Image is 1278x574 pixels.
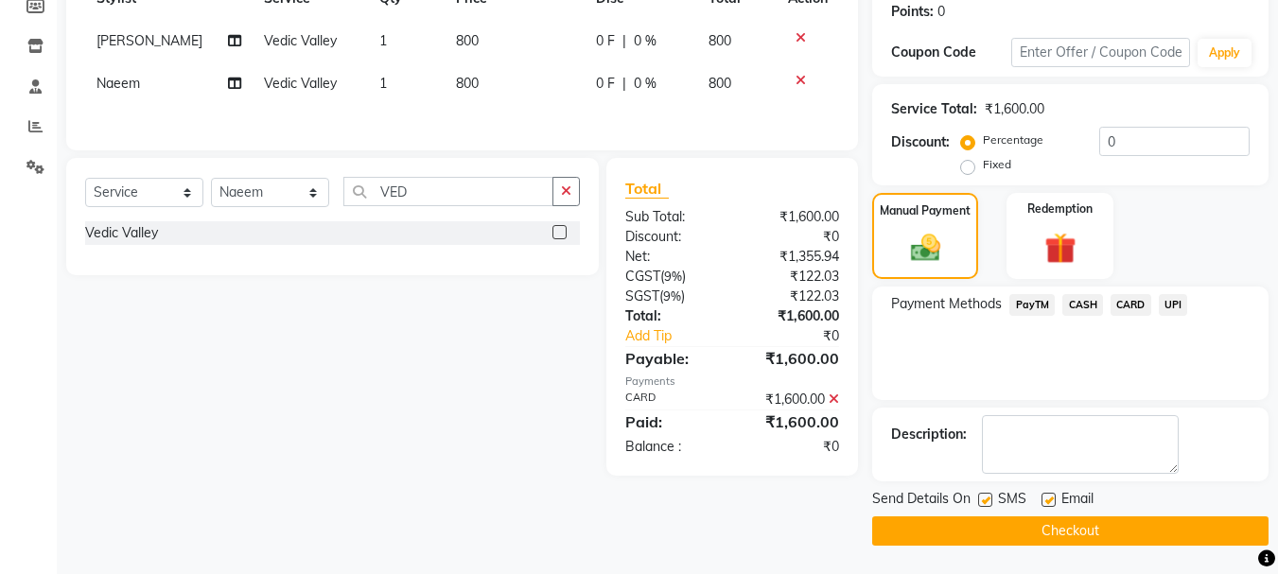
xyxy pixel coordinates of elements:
span: 800 [456,75,479,92]
div: ₹0 [753,326,854,346]
div: ₹1,600.00 [985,99,1044,119]
span: Naeem [96,75,140,92]
span: | [622,74,626,94]
span: Email [1061,489,1094,513]
button: Checkout [872,516,1269,546]
span: SGST [625,287,659,304]
button: Apply [1198,39,1252,67]
img: _gift.svg [1035,229,1086,268]
label: Redemption [1027,200,1093,217]
span: | [622,31,626,51]
div: Service Total: [891,99,977,119]
div: ( ) [611,287,732,306]
img: _cash.svg [902,231,950,265]
div: Total: [611,306,732,326]
div: Points: [891,2,934,22]
div: CARD [611,390,732,409]
span: 800 [709,75,731,92]
span: 1 [379,75,387,92]
span: Payment Methods [891,294,1002,314]
div: Sub Total: [611,207,732,227]
label: Percentage [983,131,1043,148]
span: 0 F [596,74,615,94]
div: ₹0 [732,437,853,457]
div: Description: [891,425,967,444]
input: Search or Scan [343,177,553,206]
span: 9% [663,288,681,304]
span: CASH [1062,294,1103,316]
div: Payable: [611,347,732,370]
div: Vedic Valley [85,223,158,243]
div: ₹1,600.00 [732,410,853,433]
div: Discount: [611,227,732,247]
span: 0 F [596,31,615,51]
label: Manual Payment [880,202,971,219]
span: 0 % [634,74,657,94]
span: Vedic Valley [264,32,337,49]
div: ₹1,355.94 [732,247,853,267]
span: CGST [625,268,660,285]
div: Discount: [891,132,950,152]
div: ₹1,600.00 [732,347,853,370]
span: 1 [379,32,387,49]
span: 9% [664,269,682,284]
span: PayTM [1009,294,1055,316]
span: 800 [709,32,731,49]
span: SMS [998,489,1026,513]
div: Paid: [611,410,732,433]
span: UPI [1159,294,1188,316]
div: ₹1,600.00 [732,306,853,326]
div: Payments [625,374,839,390]
span: Vedic Valley [264,75,337,92]
div: ₹122.03 [732,287,853,306]
span: 0 % [634,31,657,51]
span: Send Details On [872,489,971,513]
div: 0 [937,2,945,22]
div: ₹1,600.00 [732,390,853,409]
div: ₹1,600.00 [732,207,853,227]
div: ( ) [611,267,732,287]
input: Enter Offer / Coupon Code [1011,38,1190,67]
span: 800 [456,32,479,49]
div: ₹122.03 [732,267,853,287]
a: Add Tip [611,326,752,346]
span: [PERSON_NAME] [96,32,202,49]
div: Coupon Code [891,43,1010,62]
span: CARD [1111,294,1151,316]
span: Total [625,179,669,199]
div: Balance : [611,437,732,457]
div: Net: [611,247,732,267]
label: Fixed [983,156,1011,173]
div: ₹0 [732,227,853,247]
